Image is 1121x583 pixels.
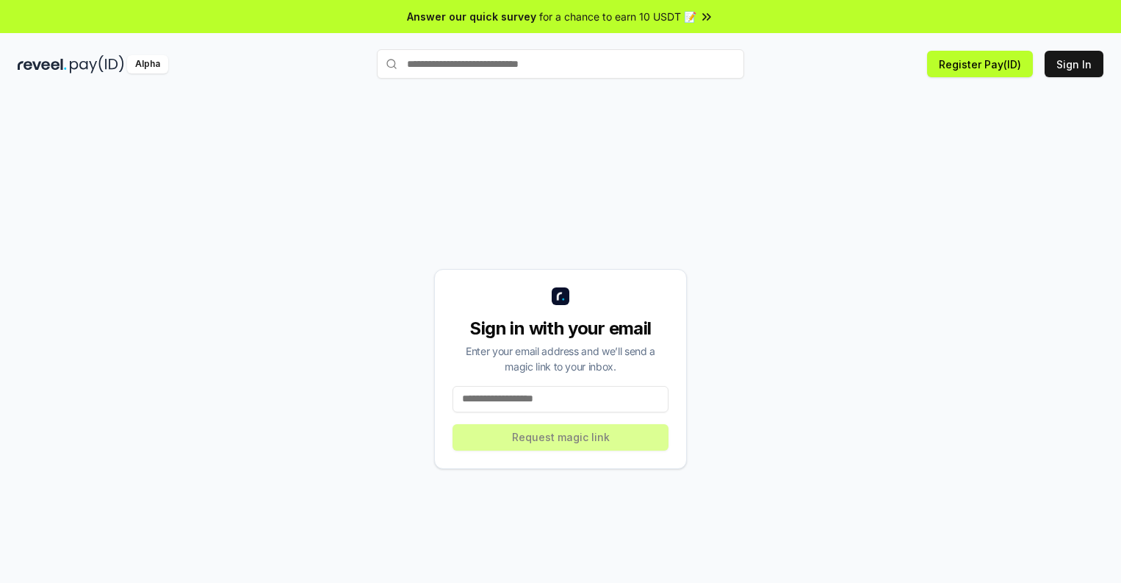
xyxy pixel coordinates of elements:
img: reveel_dark [18,55,67,74]
span: Answer our quick survey [407,9,536,24]
button: Sign In [1045,51,1103,77]
div: Enter your email address and we’ll send a magic link to your inbox. [453,343,668,374]
div: Sign in with your email [453,317,668,340]
img: pay_id [70,55,124,74]
span: for a chance to earn 10 USDT 📝 [539,9,696,24]
button: Register Pay(ID) [927,51,1033,77]
div: Alpha [127,55,168,74]
img: logo_small [552,287,569,305]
